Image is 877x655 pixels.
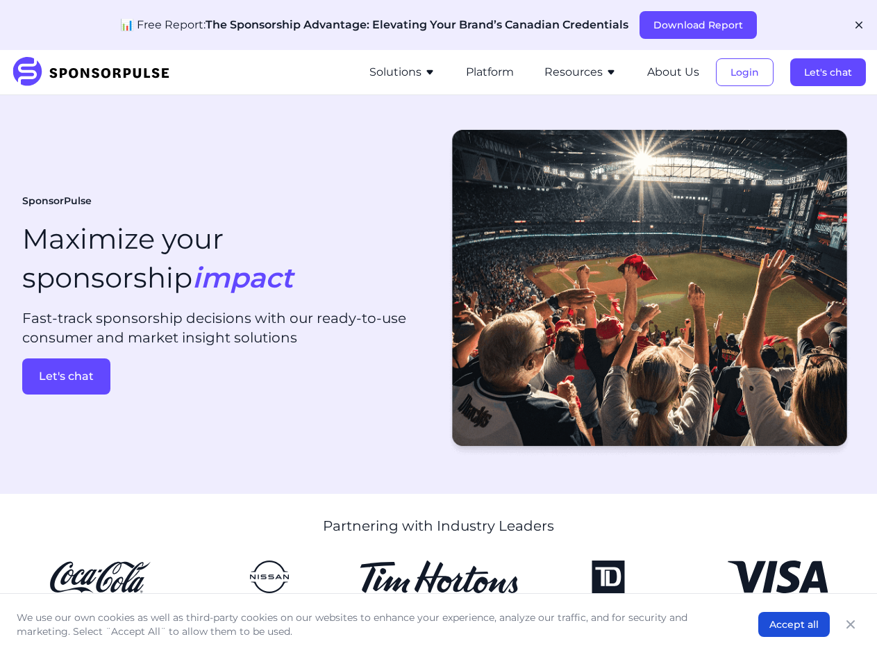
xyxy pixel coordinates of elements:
a: About Us [647,66,699,78]
button: Solutions [369,64,435,81]
button: Download Report [640,11,757,39]
img: Tim Hortons [360,561,518,593]
a: Let's chat [22,358,433,395]
a: Download Report [640,19,757,31]
button: Let's chat [790,58,866,86]
button: Accept all [758,612,830,637]
img: TD [529,561,687,593]
p: 📊 Free Report: [120,17,628,33]
a: Let's chat [790,66,866,78]
button: Login [716,58,774,86]
span: SponsorPulse [22,194,92,208]
button: About Us [647,64,699,81]
h1: Maximize your sponsorship [22,219,293,297]
button: Close [841,615,860,634]
img: CocaCola [21,561,179,593]
i: impact [192,260,293,295]
img: SponsorPulse [11,57,180,88]
img: Nissan [190,561,349,593]
a: Platform [466,66,514,78]
span: The Sponsorship Advantage: Elevating Your Brand’s Canadian Credentials [206,18,628,31]
p: Fast-track sponsorship decisions with our ready-to-use consumer and market insight solutions [22,308,433,347]
img: Visa [699,561,857,593]
button: Resources [544,64,617,81]
button: Platform [466,64,514,81]
p: Partnering with Industry Leaders [323,516,554,536]
a: Login [716,66,774,78]
button: Let's chat [22,358,110,395]
p: We use our own cookies as well as third-party cookies on our websites to enhance your experience,... [17,611,730,638]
